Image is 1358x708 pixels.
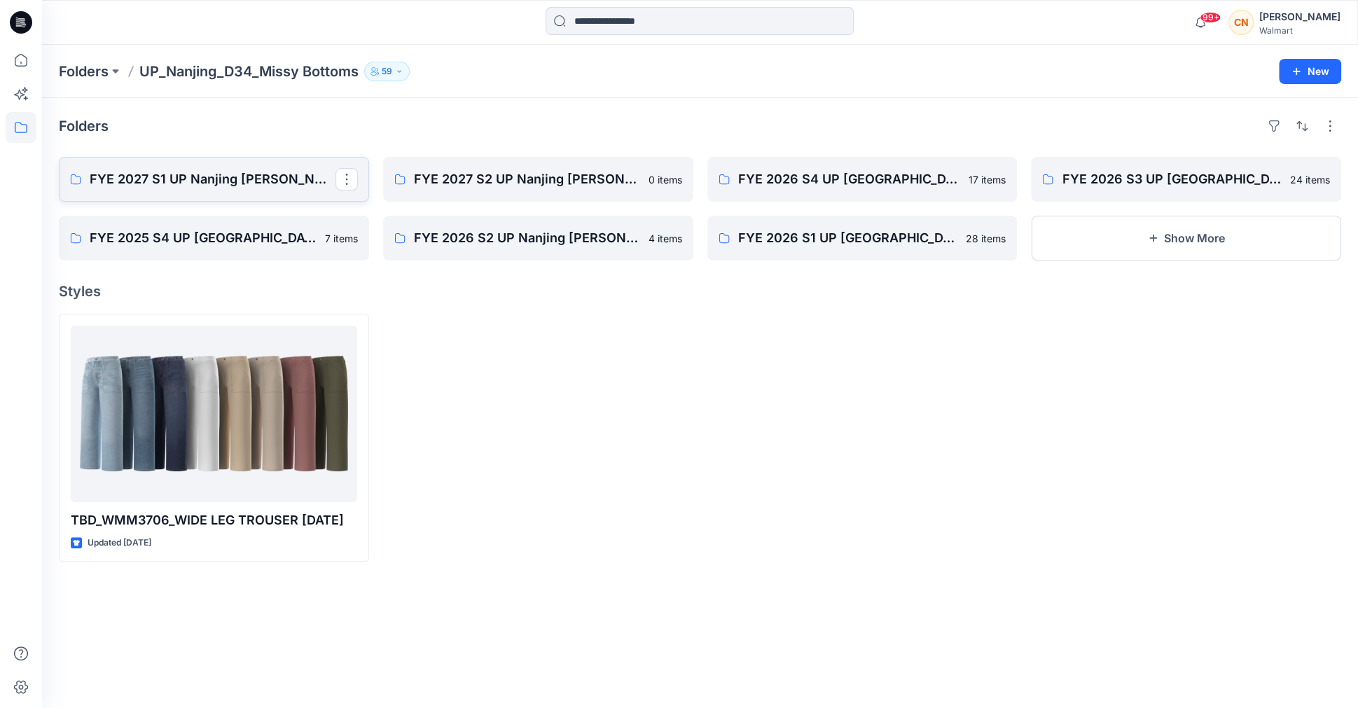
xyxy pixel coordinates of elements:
[1062,169,1282,189] p: FYE 2026 S3 UP [GEOGRAPHIC_DATA] [PERSON_NAME]
[707,216,1018,261] a: FYE 2026 S1 UP [GEOGRAPHIC_DATA] [PERSON_NAME]28 items
[1259,25,1340,36] div: Walmart
[364,62,410,81] button: 59
[966,231,1006,246] p: 28 items
[59,118,109,134] h4: Folders
[1279,59,1341,84] button: New
[414,228,640,248] p: FYE 2026 S2 UP Nanjing [PERSON_NAME]
[1031,157,1341,202] a: FYE 2026 S3 UP [GEOGRAPHIC_DATA] [PERSON_NAME]24 items
[1200,12,1221,23] span: 99+
[1290,172,1330,187] p: 24 items
[90,169,335,189] p: FYE 2027 S1 UP Nanjing [PERSON_NAME]
[59,157,369,202] a: FYE 2027 S1 UP Nanjing [PERSON_NAME]
[383,157,693,202] a: FYE 2027 S2 UP Nanjing [PERSON_NAME]0 items
[969,172,1006,187] p: 17 items
[71,326,357,502] a: TBD_WMM3706_WIDE LEG TROUSER 4.15.25
[59,283,1341,300] h4: Styles
[139,62,359,81] p: UP_Nanjing_D34_Missy Bottoms
[738,228,958,248] p: FYE 2026 S1 UP [GEOGRAPHIC_DATA] [PERSON_NAME]
[738,169,961,189] p: FYE 2026 S4 UP [GEOGRAPHIC_DATA] [PERSON_NAME]
[59,62,109,81] a: Folders
[59,216,369,261] a: FYE 2025 S4 UP [GEOGRAPHIC_DATA] [PERSON_NAME]7 items
[649,231,682,246] p: 4 items
[325,231,358,246] p: 7 items
[414,169,640,189] p: FYE 2027 S2 UP Nanjing [PERSON_NAME]
[707,157,1018,202] a: FYE 2026 S4 UP [GEOGRAPHIC_DATA] [PERSON_NAME]17 items
[1228,10,1254,35] div: CN
[383,216,693,261] a: FYE 2026 S2 UP Nanjing [PERSON_NAME]4 items
[88,536,151,550] p: Updated [DATE]
[1031,216,1341,261] button: Show More
[1259,8,1340,25] div: [PERSON_NAME]
[382,64,392,79] p: 59
[90,228,317,248] p: FYE 2025 S4 UP [GEOGRAPHIC_DATA] [PERSON_NAME]
[71,511,357,530] p: TBD_WMM3706_WIDE LEG TROUSER [DATE]
[649,172,682,187] p: 0 items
